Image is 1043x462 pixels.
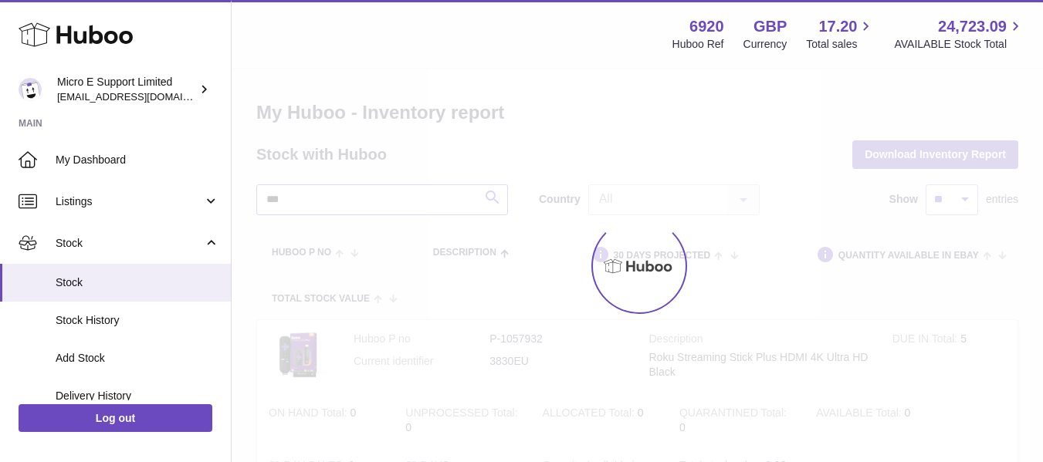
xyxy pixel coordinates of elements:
span: 17.20 [818,16,857,37]
strong: 6920 [689,16,724,37]
strong: GBP [753,16,787,37]
div: Huboo Ref [672,37,724,52]
span: Stock [56,236,203,251]
span: My Dashboard [56,153,219,167]
a: 24,723.09 AVAILABLE Stock Total [894,16,1024,52]
span: Delivery History [56,389,219,403]
span: Total sales [806,37,875,52]
span: Stock [56,275,219,290]
div: Micro E Support Limited [57,75,196,104]
a: 17.20 Total sales [806,16,875,52]
span: Listings [56,194,203,209]
span: Stock History [56,313,219,328]
div: Currency [743,37,787,52]
span: AVAILABLE Stock Total [894,37,1024,52]
span: [EMAIL_ADDRESS][DOMAIN_NAME] [57,90,227,103]
a: Log out [19,404,212,432]
span: 24,723.09 [938,16,1007,37]
img: contact@micropcsupport.com [19,78,42,101]
span: Add Stock [56,351,219,366]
